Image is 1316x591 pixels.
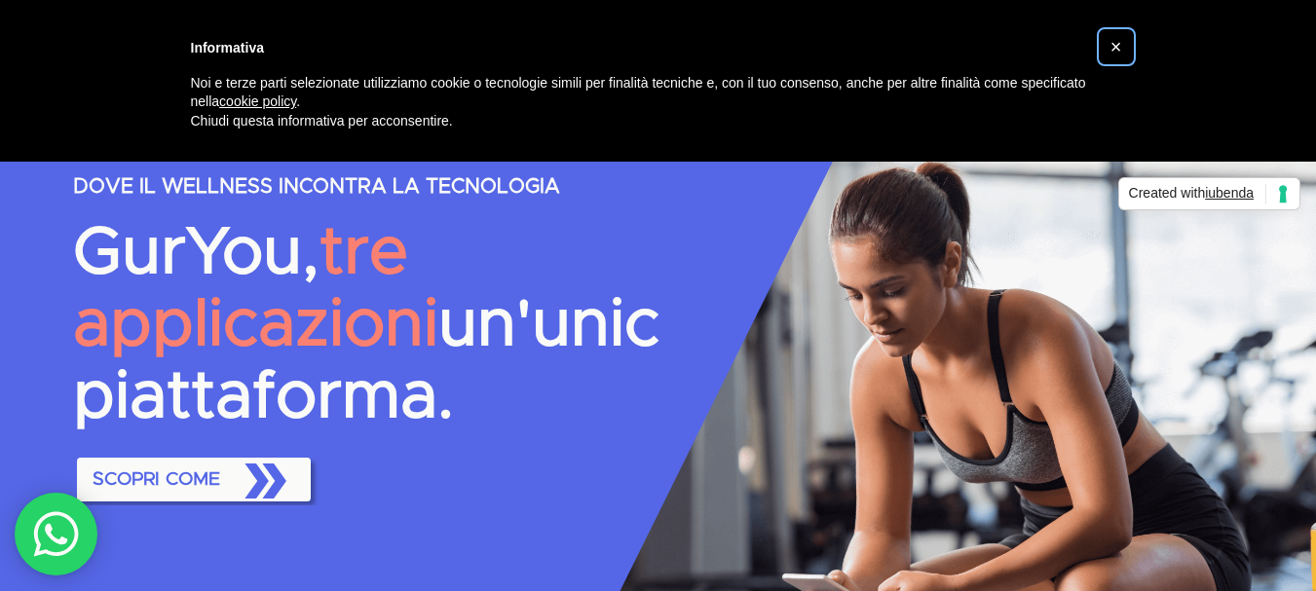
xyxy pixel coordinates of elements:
[106,361,186,398] input: INVIA
[85,449,303,511] span: SCOPRI COME
[1110,36,1122,57] span: ×
[77,458,311,502] button: SCOPRI COME
[73,221,438,358] span: tre applicazioni
[73,176,661,199] p: DOVE IL WELLNESS INCONTRA LA TECNOLOGIA
[1118,177,1300,210] a: Created withiubenda
[73,454,315,506] a: SCOPRI COME
[1129,184,1266,203] span: Created with
[1101,31,1132,62] button: Chiudi questa informativa
[965,365,1316,591] iframe: Chat Widget
[1205,185,1254,201] span: iubenda
[191,112,1095,131] p: Chiudi questa informativa per acconsentire.
[219,93,296,109] a: cookie policy
[965,365,1316,591] div: Widget chat
[32,510,81,559] img: whatsAppIcon.04b8739f.svg
[73,218,661,434] p: GurYou, un'unica piattaforma.
[191,39,1095,58] h2: Informativa
[191,74,1095,112] p: Noi e terze parti selezionate utilizziamo cookie o tecnologie simili per finalità tecniche e, con...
